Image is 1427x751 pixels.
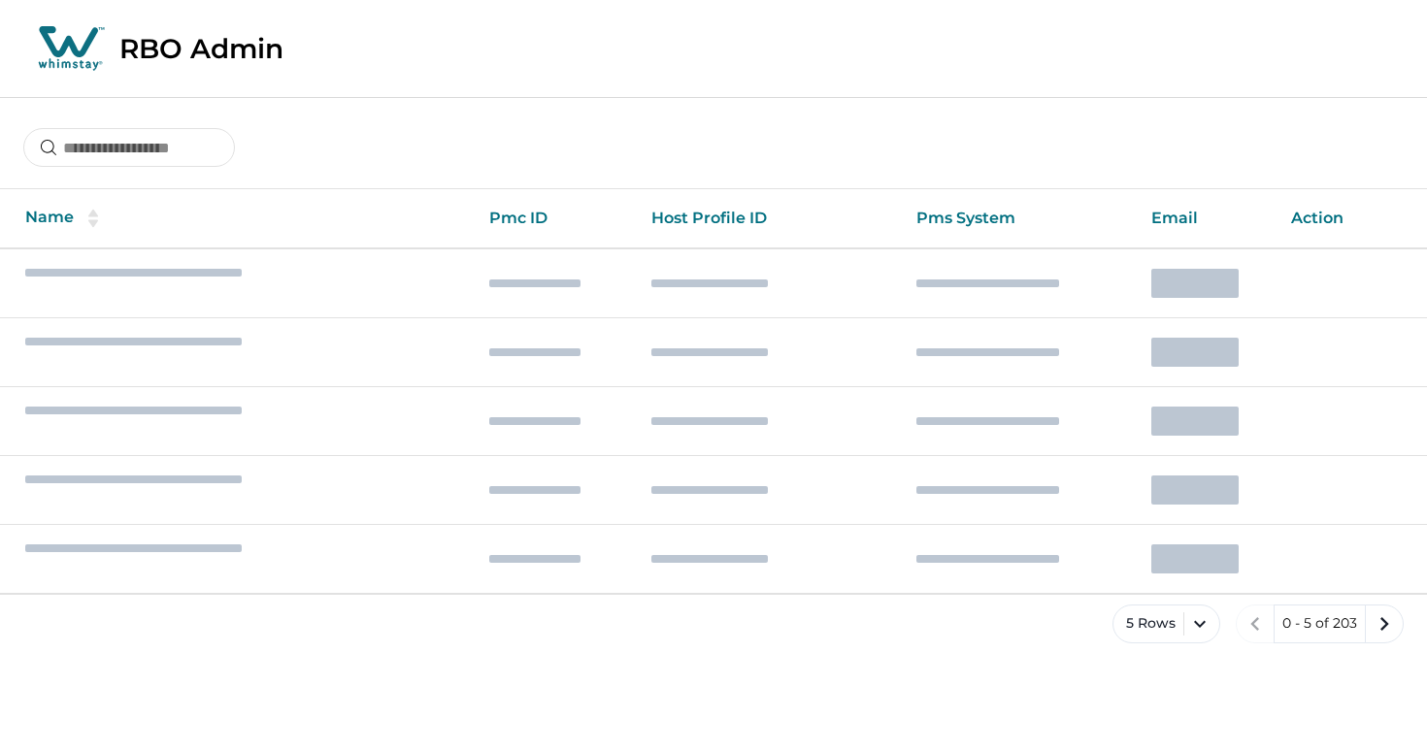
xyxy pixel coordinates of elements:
[1274,604,1366,643] button: 0 - 5 of 203
[1112,604,1220,643] button: 5 Rows
[1282,614,1357,634] p: 0 - 5 of 203
[119,32,283,65] p: RBO Admin
[636,189,901,248] th: Host Profile ID
[901,189,1136,248] th: Pms System
[1236,604,1275,643] button: previous page
[474,189,635,248] th: Pmc ID
[1136,189,1277,248] th: Email
[1276,189,1427,248] th: Action
[74,209,113,228] button: sorting
[1365,604,1404,643] button: next page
